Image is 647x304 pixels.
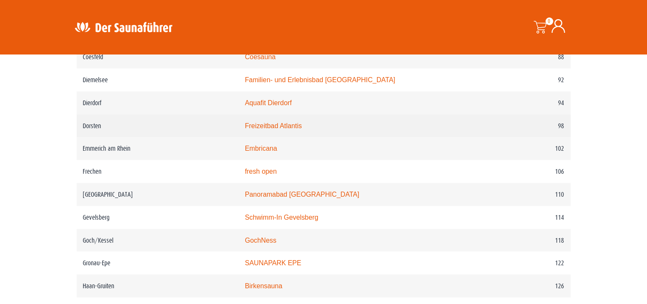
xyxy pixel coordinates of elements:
[77,160,239,183] td: Frechen
[77,46,239,69] td: Coesfeld
[546,17,553,25] span: 0
[482,46,570,69] td: 88
[482,115,570,138] td: 98
[245,76,395,83] a: Familien- und Erlebnisbad [GEOGRAPHIC_DATA]
[482,206,570,229] td: 114
[245,282,282,290] a: Birkensauna
[482,252,570,275] td: 122
[482,229,570,252] td: 118
[77,206,239,229] td: Gevelsberg
[245,168,277,175] a: fresh open
[245,214,318,221] a: Schwimm-In Gevelsberg
[482,137,570,160] td: 102
[245,122,302,129] a: Freizeitbad Atlantis
[245,53,276,60] a: Coesauna
[77,229,239,252] td: Goch/Kessel
[245,99,292,106] a: Aquafit Dierdorf
[77,69,239,92] td: Diemelsee
[482,69,570,92] td: 92
[482,183,570,206] td: 110
[77,115,239,138] td: Dorsten
[77,183,239,206] td: [GEOGRAPHIC_DATA]
[482,275,570,298] td: 126
[482,92,570,115] td: 94
[245,191,359,198] a: Panoramabad [GEOGRAPHIC_DATA]
[77,252,239,275] td: Gronau-Epe
[245,145,277,152] a: Embricana
[77,275,239,298] td: Haan-Gruiten
[482,160,570,183] td: 106
[245,237,276,244] a: GochNess
[245,259,302,267] a: SAUNAPARK EPE
[77,92,239,115] td: Dierdorf
[77,137,239,160] td: Emmerich am Rhein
